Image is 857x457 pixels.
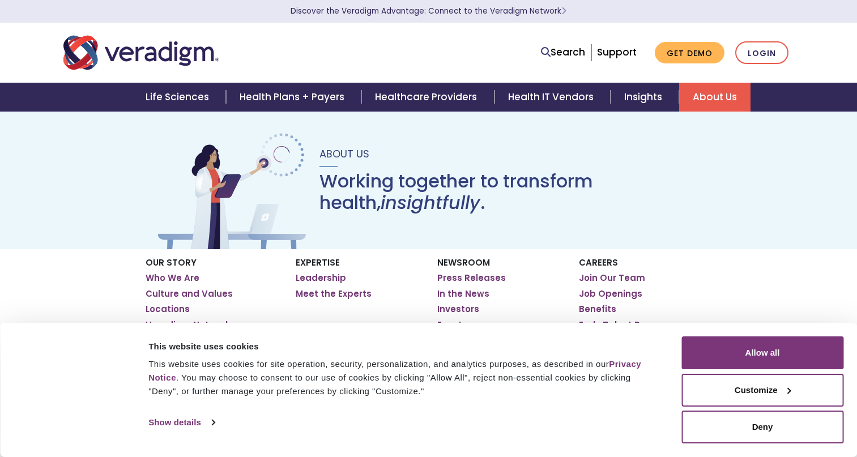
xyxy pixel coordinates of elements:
[146,288,233,300] a: Culture and Values
[148,357,656,398] div: This website uses cookies for site operation, security, personalization, and analytics purposes, ...
[437,319,467,331] a: Events
[655,42,724,64] a: Get Demo
[681,374,843,407] button: Customize
[561,6,566,16] span: Learn More
[681,411,843,443] button: Deny
[437,304,479,315] a: Investors
[319,147,369,161] span: About Us
[579,288,642,300] a: Job Openings
[296,288,372,300] a: Meet the Experts
[437,288,489,300] a: In the News
[148,340,656,353] div: This website uses cookies
[361,83,494,112] a: Healthcare Providers
[381,190,480,215] em: insightfully
[611,83,679,112] a: Insights
[579,319,674,331] a: Early Talent Program
[63,34,219,71] img: Veradigm logo
[579,272,645,284] a: Join Our Team
[679,83,751,112] a: About Us
[735,41,788,65] a: Login
[132,83,226,112] a: Life Sciences
[146,304,190,315] a: Locations
[541,45,585,60] a: Search
[296,272,346,284] a: Leadership
[437,272,506,284] a: Press Releases
[681,336,843,369] button: Allow all
[319,170,702,214] h1: Working together to transform health, .
[291,6,566,16] a: Discover the Veradigm Advantage: Connect to the Veradigm NetworkLearn More
[579,304,616,315] a: Benefits
[226,83,361,112] a: Health Plans + Payers
[148,414,214,431] a: Show details
[597,45,637,59] a: Support
[146,272,199,284] a: Who We Are
[494,83,611,112] a: Health IT Vendors
[146,319,231,331] a: Veradigm Network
